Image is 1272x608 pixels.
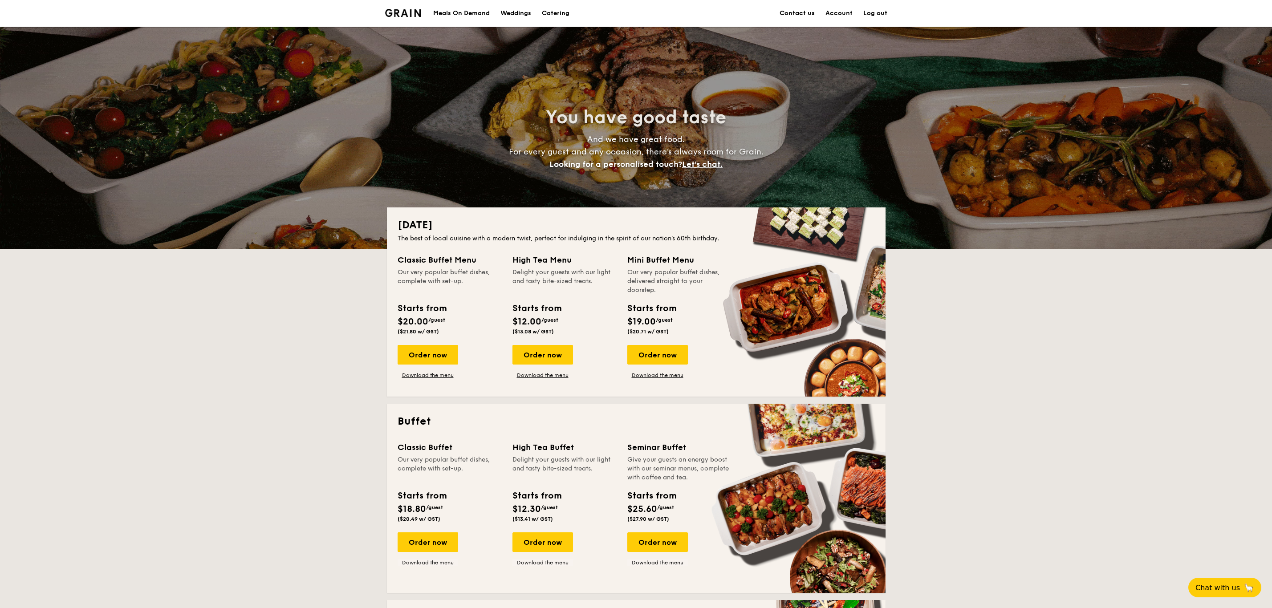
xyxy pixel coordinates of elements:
[682,159,723,169] span: Let's chat.
[398,532,458,552] div: Order now
[512,559,573,566] a: Download the menu
[512,504,541,515] span: $12.30
[512,516,553,522] span: ($13.41 w/ GST)
[512,489,561,503] div: Starts from
[512,345,573,365] div: Order now
[627,302,676,315] div: Starts from
[398,234,875,243] div: The best of local cuisine with a modern twist, perfect for indulging in the spirit of our nation’...
[385,9,421,17] img: Grain
[509,134,764,169] span: And we have great food. For every guest and any occasion, there’s always room for Grain.
[512,441,617,454] div: High Tea Buffet
[627,316,656,327] span: $19.00
[627,489,676,503] div: Starts from
[512,254,617,266] div: High Tea Menu
[398,268,502,295] div: Our very popular buffet dishes, complete with set-up.
[398,559,458,566] a: Download the menu
[627,254,732,266] div: Mini Buffet Menu
[627,372,688,379] a: Download the menu
[512,316,541,327] span: $12.00
[398,302,446,315] div: Starts from
[512,372,573,379] a: Download the menu
[398,328,439,335] span: ($21.80 w/ GST)
[549,159,682,169] span: Looking for a personalised touch?
[627,516,669,522] span: ($27.90 w/ GST)
[398,254,502,266] div: Classic Buffet Menu
[398,441,502,454] div: Classic Buffet
[398,218,875,232] h2: [DATE]
[385,9,421,17] a: Logotype
[627,268,732,295] div: Our very popular buffet dishes, delivered straight to your doorstep.
[426,504,443,511] span: /guest
[656,317,673,323] span: /guest
[627,455,732,482] div: Give your guests an energy boost with our seminar menus, complete with coffee and tea.
[398,345,458,365] div: Order now
[512,532,573,552] div: Order now
[398,414,875,429] h2: Buffet
[627,559,688,566] a: Download the menu
[398,489,446,503] div: Starts from
[657,504,674,511] span: /guest
[627,532,688,552] div: Order now
[398,504,426,515] span: $18.80
[398,455,502,482] div: Our very popular buffet dishes, complete with set-up.
[1195,584,1240,592] span: Chat with us
[1244,583,1254,593] span: 🦙
[398,372,458,379] a: Download the menu
[627,504,657,515] span: $25.60
[541,317,558,323] span: /guest
[512,268,617,295] div: Delight your guests with our light and tasty bite-sized treats.
[512,328,554,335] span: ($13.08 w/ GST)
[398,316,428,327] span: $20.00
[512,455,617,482] div: Delight your guests with our light and tasty bite-sized treats.
[627,328,669,335] span: ($20.71 w/ GST)
[512,302,561,315] div: Starts from
[398,516,440,522] span: ($20.49 w/ GST)
[546,107,726,128] span: You have good taste
[627,345,688,365] div: Order now
[428,317,445,323] span: /guest
[541,504,558,511] span: /guest
[627,441,732,454] div: Seminar Buffet
[1188,578,1261,597] button: Chat with us🦙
